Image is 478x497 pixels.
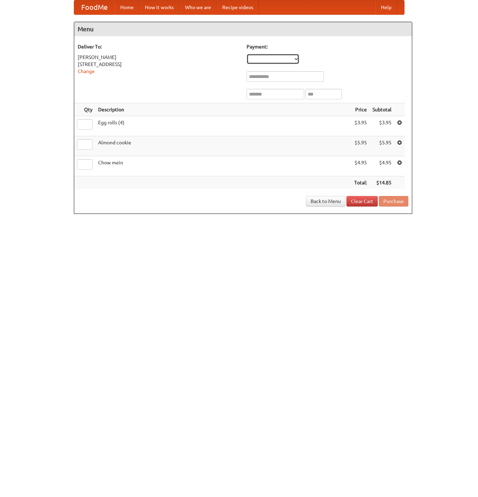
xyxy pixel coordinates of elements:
td: $3.95 [370,116,394,136]
a: Who we are [179,0,217,14]
a: Back to Menu [306,196,345,207]
th: Description [95,103,351,116]
td: $5.95 [351,136,370,156]
a: Recipe videos [217,0,259,14]
td: $4.95 [351,156,370,176]
td: Chow mein [95,156,351,176]
td: $5.95 [370,136,394,156]
td: Almond cookie [95,136,351,156]
th: Subtotal [370,103,394,116]
a: FoodMe [74,0,115,14]
a: Help [375,0,397,14]
td: $4.95 [370,156,394,176]
td: $3.95 [351,116,370,136]
th: Total: [351,176,370,189]
button: Purchase [379,196,408,207]
h4: Menu [74,22,412,36]
h5: Payment: [247,43,408,50]
th: $14.85 [370,176,394,189]
th: Qty [74,103,95,116]
a: How it works [139,0,179,14]
div: [PERSON_NAME] [78,54,240,61]
div: [STREET_ADDRESS] [78,61,240,68]
h5: Deliver To: [78,43,240,50]
a: Change [78,68,95,74]
th: Price [351,103,370,116]
a: Home [115,0,139,14]
td: Egg rolls (4) [95,116,351,136]
a: Clear Cart [346,196,378,207]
